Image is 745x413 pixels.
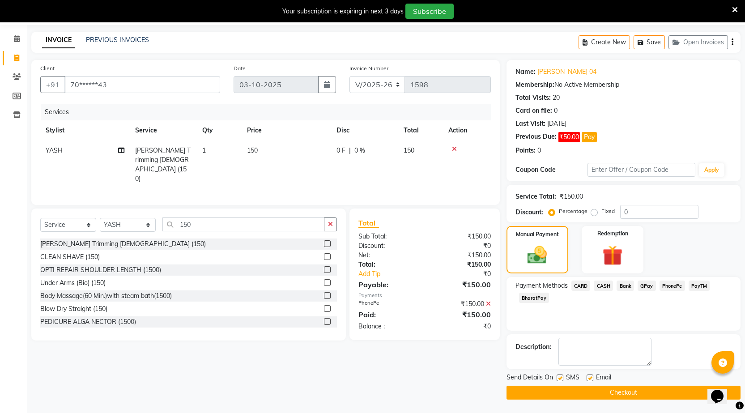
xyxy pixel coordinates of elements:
img: _gift.svg [596,243,629,268]
div: Payments [358,292,491,299]
div: [PERSON_NAME] Trimming [DEMOGRAPHIC_DATA] (150) [40,239,206,249]
span: SMS [566,373,579,384]
span: 1 [202,146,206,154]
span: BharatPay [519,293,549,303]
span: PhonePe [660,281,685,291]
label: Date [234,64,246,72]
div: ₹0 [437,269,498,279]
div: [DATE] [547,119,566,128]
a: PREVIOUS INVOICES [86,36,149,44]
span: Email [596,373,611,384]
a: Add Tip [352,269,437,279]
div: Last Visit: [515,119,545,128]
div: ₹150.00 [425,309,498,320]
button: Subscribe [405,4,454,19]
span: Total [358,218,379,228]
th: Action [443,120,491,141]
div: Points: [515,146,536,155]
img: _cash.svg [521,244,553,266]
span: YASH [46,146,63,154]
th: Total [398,120,443,141]
a: [PERSON_NAME] 04 [537,67,596,77]
div: ₹0 [425,241,498,251]
button: Open Invoices [668,35,728,49]
span: | [349,146,351,155]
span: Payment Methods [515,281,568,290]
label: Fixed [601,207,615,215]
input: Enter Offer / Coupon Code [587,163,696,177]
span: 150 [247,146,258,154]
div: Blow Dry Straight (150) [40,304,107,314]
div: Sub Total: [352,232,425,241]
div: Membership: [515,80,554,89]
input: Search by Name/Mobile/Email/Code [64,76,220,93]
input: Search or Scan [162,217,324,231]
div: Description: [515,342,551,352]
button: Checkout [507,386,741,400]
iframe: chat widget [707,377,736,404]
label: Manual Payment [516,230,559,238]
button: Save [634,35,665,49]
div: No Active Membership [515,80,732,89]
span: CASH [594,281,613,291]
div: Coupon Code [515,165,587,175]
label: Invoice Number [349,64,388,72]
div: Under Arms (Bio) (150) [40,278,106,288]
label: Percentage [559,207,587,215]
div: ₹150.00 [560,192,583,201]
span: 0 % [354,146,365,155]
th: Disc [331,120,398,141]
span: ₹50.00 [558,132,580,142]
div: 20 [553,93,560,102]
span: Send Details On [507,373,553,384]
div: CLEAN SHAVE (150) [40,252,100,262]
div: OPTI REPAIR SHOULDER LENGTH (1500) [40,265,161,275]
div: Your subscription is expiring in next 3 days [282,7,404,16]
div: Total Visits: [515,93,551,102]
span: CARD [571,281,591,291]
th: Stylist [40,120,130,141]
div: Name: [515,67,536,77]
label: Redemption [597,230,628,238]
div: 0 [537,146,541,155]
span: PayTM [689,281,710,291]
div: PEDICURE ALGA NECTOR (1500) [40,317,136,327]
div: ₹150.00 [425,279,498,290]
button: +91 [40,76,65,93]
th: Service [130,120,197,141]
div: Discount: [352,241,425,251]
div: ₹150.00 [425,251,498,260]
span: GPay [638,281,656,291]
div: Payable: [352,279,425,290]
span: [PERSON_NAME] Trimming [DEMOGRAPHIC_DATA] (150) [135,146,191,183]
div: ₹150.00 [425,232,498,241]
button: Apply [699,163,724,177]
div: ₹150.00 [425,260,498,269]
div: Balance : [352,322,425,331]
div: Net: [352,251,425,260]
div: Discount: [515,208,543,217]
div: Card on file: [515,106,552,115]
span: Bank [617,281,634,291]
button: Pay [582,132,597,142]
div: Body Massage(60 Min.)with steam bath(1500) [40,291,172,301]
div: ₹0 [425,322,498,331]
span: 0 F [336,146,345,155]
div: 0 [554,106,558,115]
div: Total: [352,260,425,269]
label: Client [40,64,55,72]
div: ₹150.00 [425,299,498,309]
a: INVOICE [42,32,75,48]
div: Services [41,104,498,120]
th: Qty [197,120,242,141]
div: Previous Due: [515,132,557,142]
div: PhonePe [352,299,425,309]
button: Create New [579,35,630,49]
div: Paid: [352,309,425,320]
div: Service Total: [515,192,556,201]
th: Price [242,120,331,141]
span: 150 [404,146,414,154]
